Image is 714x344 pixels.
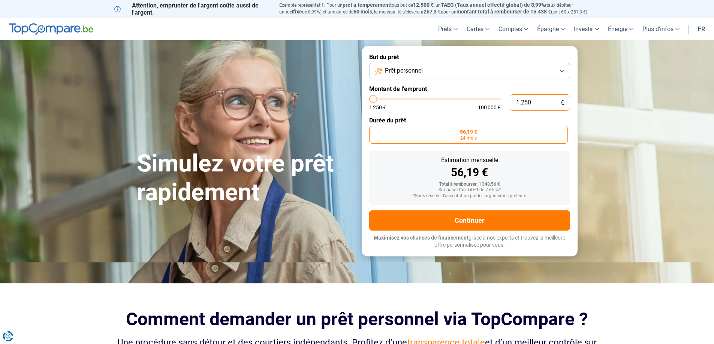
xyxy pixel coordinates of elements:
[375,157,564,163] div: Estimation mensuelle
[413,2,434,8] span: 12.500 €
[569,18,603,40] a: Investir
[369,85,570,92] label: Montant de l'emprunt
[375,194,564,199] div: *Sous réserve d'acceptation par les organismes prêteurs
[343,2,390,8] span: prêt à tempérament
[374,235,469,241] span: Maximisez vos chances de financement
[478,105,501,110] span: 100 000 €
[561,100,564,106] span: €
[114,309,600,329] h2: Comment demander un prêt personnel via TopCompare ?
[441,2,545,8] span: TAEG (Taux annuel effectif global) de 8,99%
[293,9,302,15] span: fixe
[385,67,423,75] span: Prêt personnel
[494,18,533,40] a: Comptes
[369,234,570,249] p: grâce à nos experts et trouvez la meilleure offre personnalisée pour vous.
[375,188,564,193] div: Sur base d'un TAEG de 7.65 %*
[369,210,570,231] button: Continuer
[424,9,441,15] span: 257,3 €
[693,18,710,40] a: fr
[460,129,477,134] span: 56,19 €
[369,63,570,79] button: Prêt personnel
[137,149,353,207] h1: Simulez votre prêt rapidement
[353,9,372,15] span: 60 mois
[9,23,93,35] img: TopCompare
[369,54,570,61] label: But du prêt
[369,105,386,110] span: 1 250 €
[375,182,564,187] div: Total à rembourser: 1 348,56 €
[279,2,600,15] p: Exemple représentatif : Pour un tous but de , un (taux débiteur annuel de 8,99%) et une durée de ...
[457,9,551,15] span: montant total à rembourser de 15.438 €
[375,167,564,178] div: 56,19 €
[114,2,270,16] p: Attention, emprunter de l'argent coûte aussi de l'argent.
[603,18,638,40] a: Énergie
[533,18,569,40] a: Épargne
[460,136,477,140] span: 24 mois
[369,117,570,124] label: Durée du prêt
[462,18,494,40] a: Cartes
[638,18,684,40] a: Plus d'infos
[434,18,462,40] a: Prêts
